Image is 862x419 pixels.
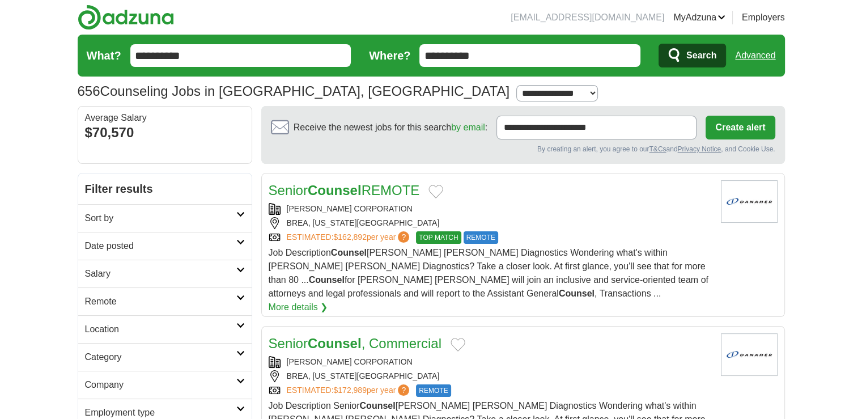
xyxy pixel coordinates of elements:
a: Date posted [78,232,252,260]
a: SeniorCounsel, Commercial [269,336,441,351]
h2: Company [85,378,236,392]
h2: Salary [85,267,236,281]
a: [PERSON_NAME] CORPORATION [287,357,413,366]
span: Receive the newest jobs for this search : [294,121,487,134]
h1: Counseling Jobs in [GEOGRAPHIC_DATA], [GEOGRAPHIC_DATA] [78,83,509,99]
a: Employers [742,11,785,24]
span: Search [686,44,716,67]
a: More details ❯ [269,301,328,314]
div: By creating an alert, you agree to our and , and Cookie Use. [271,144,775,154]
label: What? [87,47,121,64]
div: Average Salary [85,113,245,122]
h2: Location [85,323,236,336]
h2: Filter results [78,173,252,204]
a: by email [451,122,485,132]
img: Adzuna logo [78,5,174,30]
h2: Date posted [85,239,236,253]
span: REMOTE [416,384,451,397]
a: Privacy Notice [677,145,721,153]
button: Search [659,44,726,67]
h2: Category [85,350,236,364]
a: Location [78,315,252,343]
a: MyAdzuna [673,11,725,24]
div: BREA, [US_STATE][GEOGRAPHIC_DATA] [269,217,712,229]
div: BREA, [US_STATE][GEOGRAPHIC_DATA] [269,370,712,382]
strong: Counsel [559,289,595,298]
strong: Counsel [359,401,395,410]
span: TOP MATCH [416,231,461,244]
a: Remote [78,287,252,315]
a: Company [78,371,252,399]
span: ? [398,384,409,396]
span: $162,892 [333,232,366,242]
a: ESTIMATED:$172,989per year? [287,384,412,397]
img: Danaher Corporation logo [721,333,778,376]
label: Where? [369,47,410,64]
strong: Counsel [309,275,345,285]
img: Danaher Corporation logo [721,180,778,223]
span: ? [398,231,409,243]
span: $172,989 [333,386,366,395]
a: ESTIMATED:$162,892per year? [287,231,412,244]
button: Create alert [706,116,775,139]
h2: Remote [85,295,236,308]
strong: Counsel [331,248,367,257]
a: Sort by [78,204,252,232]
strong: Counsel [308,183,362,198]
span: 656 [78,81,100,101]
button: Add to favorite jobs [451,338,465,352]
li: [EMAIL_ADDRESS][DOMAIN_NAME] [511,11,664,24]
a: Salary [78,260,252,287]
a: T&Cs [649,145,666,153]
span: Job Description [PERSON_NAME] [PERSON_NAME] Diagnostics Wondering what's within [PERSON_NAME] [PE... [269,248,708,298]
strong: Counsel [308,336,362,351]
button: Add to favorite jobs [428,185,443,198]
a: SeniorCounselREMOTE [269,183,420,198]
a: Category [78,343,252,371]
h2: Sort by [85,211,236,225]
a: Advanced [735,44,775,67]
a: [PERSON_NAME] CORPORATION [287,204,413,213]
div: $70,570 [85,122,245,143]
span: REMOTE [464,231,498,244]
